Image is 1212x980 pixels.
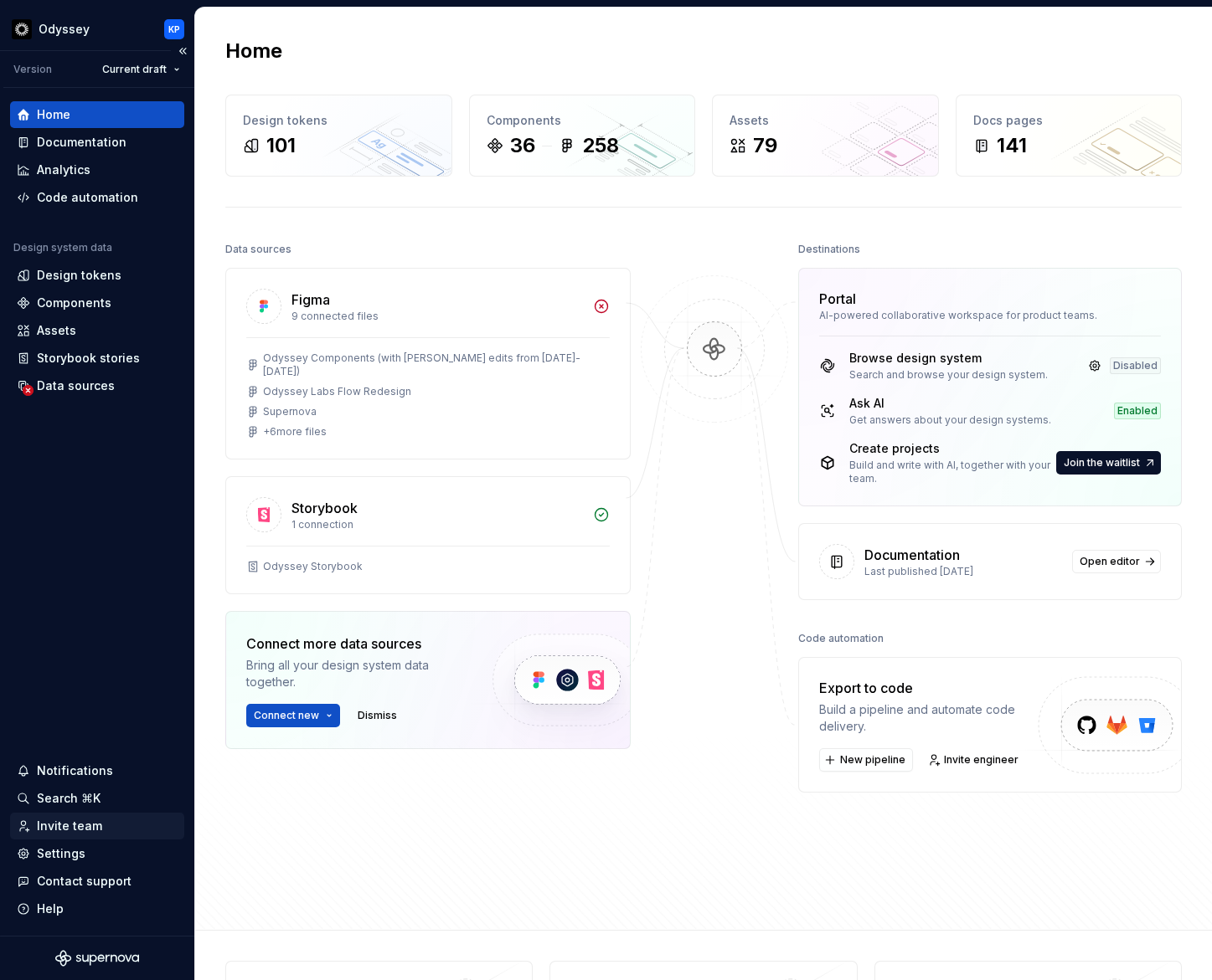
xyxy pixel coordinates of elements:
[246,634,464,654] div: Connect more data sources
[10,785,184,812] button: Search ⌘K
[1072,550,1161,573] a: Open editor
[55,950,139,967] svg: Supernova Logo
[225,238,291,261] div: Data sources
[37,845,85,862] div: Settings
[712,95,939,177] a: Assets79
[246,704,340,727] button: Connect new
[358,709,397,722] span: Dismiss
[819,701,1040,735] div: Build a pipeline and automate code delivery.
[10,290,184,316] a: Components
[10,262,184,289] a: Design tokens
[291,498,358,518] div: Storybook
[10,129,184,156] a: Documentation
[849,459,1053,485] div: Build and write with AI, together with your team.
[10,840,184,867] a: Settings
[10,156,184,183] a: Analytics
[10,372,184,399] a: Data sources
[95,58,188,81] button: Current draft
[10,813,184,839] a: Invite team
[37,377,115,394] div: Data sources
[37,762,113,779] div: Notifications
[730,112,921,129] div: Assets
[12,19,32,39] img: c755af4b-9501-4838-9b3a-04de1099e264.png
[246,657,464,690] div: Bring all your design system data together.
[13,241,112,254] div: Design system data
[923,748,1026,772] a: Invite engineer
[37,295,111,311] div: Components
[10,895,184,922] button: Help
[102,63,167,76] span: Current draft
[997,132,1027,159] div: 141
[37,873,132,890] div: Contact support
[849,440,1053,457] div: Create projects
[487,112,678,129] div: Components
[37,350,140,367] div: Storybook stories
[13,63,52,76] div: Version
[254,709,319,722] span: Connect new
[263,425,327,439] div: + 6 more files
[350,704,405,727] button: Dismiss
[37,322,76,339] div: Assets
[225,476,631,594] a: Storybook1 connectionOdyssey Storybook
[1056,451,1161,475] button: Join the waitlist
[819,309,1161,322] div: AI-powered collaborative workspace for product teams.
[10,757,184,784] button: Notifications
[798,627,884,650] div: Code automation
[1080,555,1140,568] span: Open editor
[225,38,282,64] h2: Home
[37,790,101,807] div: Search ⌘K
[819,678,1040,698] div: Export to code
[1064,456,1140,469] span: Join the waitlist
[753,132,777,159] div: 79
[819,289,856,309] div: Portal
[225,95,452,177] a: Design tokens101
[849,395,1051,412] div: Ask AI
[291,518,583,531] div: 1 connection
[171,39,194,63] button: Collapse sidebar
[819,748,913,772] button: New pipeline
[944,753,1019,767] span: Invite engineer
[864,545,960,565] div: Documentation
[510,132,535,159] div: 36
[469,95,696,177] a: Components36258
[798,238,860,261] div: Destinations
[10,101,184,128] a: Home
[849,368,1048,382] div: Search and browse your design system.
[37,818,102,834] div: Invite team
[840,753,905,767] span: New pipeline
[10,868,184,895] button: Contact support
[1110,357,1161,374] div: Disabled
[291,310,583,323] div: 9 connected files
[864,565,1062,578] div: Last published [DATE]
[37,900,64,917] div: Help
[39,21,90,38] div: Odyssey
[10,317,184,344] a: Assets
[849,413,1051,427] div: Get answers about your design systems.
[243,112,435,129] div: Design tokens
[37,106,70,123] div: Home
[263,560,363,573] div: Odyssey Storybook
[973,112,1165,129] div: Docs pages
[10,345,184,372] a: Storybook stories
[168,23,180,36] div: KP
[225,268,631,459] a: Figma9 connected filesOdyssey Components (with [PERSON_NAME] edits from [DATE]-[DATE])Odyssey Lab...
[291,290,330,310] div: Figma
[37,189,138,206] div: Code automation
[263,351,610,378] div: Odyssey Components (with [PERSON_NAME] edits from [DATE]-[DATE])
[37,267,121,284] div: Design tokens
[1114,403,1161,419] div: Enabled
[3,11,191,47] button: OdysseyKP
[10,184,184,211] a: Code automation
[582,132,619,159] div: 258
[849,350,1048,367] div: Browse design system
[263,385,411,398] div: Odyssey Labs Flow Redesign
[263,405,317,418] div: Supernova
[266,132,296,159] div: 101
[37,134,126,151] div: Documentation
[37,162,90,178] div: Analytics
[956,95,1183,177] a: Docs pages141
